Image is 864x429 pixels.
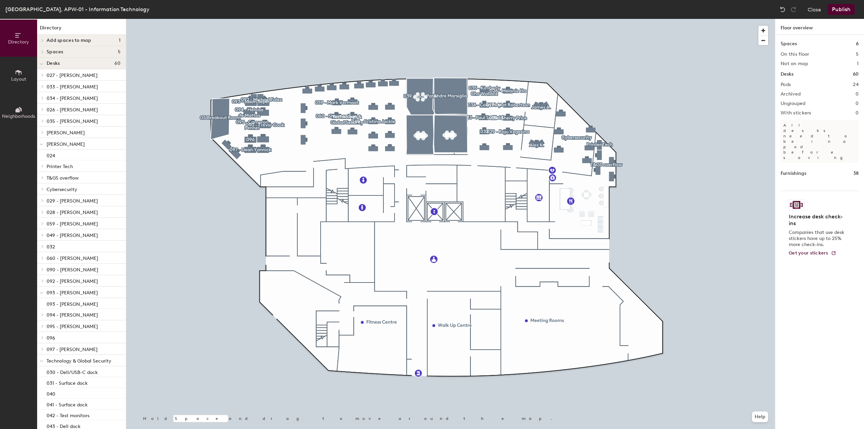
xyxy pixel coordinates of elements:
h2: Ungrouped [781,101,806,106]
p: Companies that use desk stickers have up to 25% more check-ins. [789,230,846,248]
span: Technology & Global Security [47,358,111,364]
h2: With stickers [781,110,811,116]
p: 041 - Surface dock [47,400,88,408]
span: 092 - [PERSON_NAME] [47,278,98,284]
p: 093 - [PERSON_NAME] [47,299,98,307]
span: 026 - [PERSON_NAME] [47,107,98,113]
span: 059 - [PERSON_NAME] [47,221,98,227]
p: 030 - Dell/USB-C dock [47,368,98,375]
h2: 0 [856,91,859,97]
p: 042 - Test monitors [47,411,89,419]
span: Get your stickers [789,250,828,256]
span: 090 - [PERSON_NAME] [47,267,98,273]
p: 024 [47,151,55,159]
h4: Increase desk check-ins [789,213,846,227]
p: 031 - Surface dock [47,378,88,386]
span: Add spaces to map [47,38,91,43]
span: 029 - [PERSON_NAME] [47,198,98,204]
span: 096 [47,335,55,341]
h2: Not on map [781,61,808,66]
h2: 0 [856,101,859,106]
div: [GEOGRAPHIC_DATA], APW-01 - Information Technology [5,5,150,14]
span: 032 [47,244,55,250]
a: Get your stickers [789,250,836,256]
span: 049 - [PERSON_NAME] [47,233,98,238]
span: 027 - [PERSON_NAME] [47,73,98,78]
span: Spaces [47,49,63,55]
h1: Furnishings [781,170,806,177]
h1: Directory [37,24,126,35]
h1: 6 [856,40,859,48]
img: Redo [790,6,797,13]
span: 097 - [PERSON_NAME] [47,347,98,352]
h2: 5 [856,52,859,57]
h2: Archived [781,91,801,97]
span: Printer Tech [47,164,73,169]
span: 060 - [PERSON_NAME] [47,256,98,261]
h2: Pods [781,82,791,87]
span: Cybersecurity [47,187,77,192]
p: 040 [47,389,55,397]
h2: 1 [857,61,859,66]
span: [PERSON_NAME] [47,141,85,147]
h1: Spaces [781,40,797,48]
img: Undo [779,6,786,13]
span: 093 - [PERSON_NAME] [47,290,98,296]
span: 60 [114,61,120,66]
h2: 0 [856,110,859,116]
span: 033 - [PERSON_NAME] [47,84,98,90]
button: Close [808,4,821,15]
span: 035 - [PERSON_NAME] [47,118,98,124]
h1: 38 [853,170,859,177]
p: All desks need to be in a pod before saving [781,120,859,163]
span: 1 [119,38,120,43]
button: Help [752,411,768,422]
h2: 24 [853,82,859,87]
span: Desks [47,61,60,66]
span: Layout [11,76,26,82]
span: T&GS overflow [47,175,79,181]
span: Directory [8,39,29,45]
span: Neighborhoods [2,113,35,119]
span: [PERSON_NAME] [47,130,85,136]
span: 028 - [PERSON_NAME] [47,210,98,215]
span: 095 - [PERSON_NAME] [47,324,98,329]
span: 034 - [PERSON_NAME] [47,96,98,101]
h1: 60 [853,71,859,78]
h1: Desks [781,71,793,78]
span: 5 [118,49,120,55]
button: Publish [828,4,855,15]
h2: On this floor [781,52,809,57]
h1: Floor overview [775,19,864,35]
span: 094 - [PERSON_NAME] [47,312,98,318]
img: Sticker logo [789,199,804,211]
